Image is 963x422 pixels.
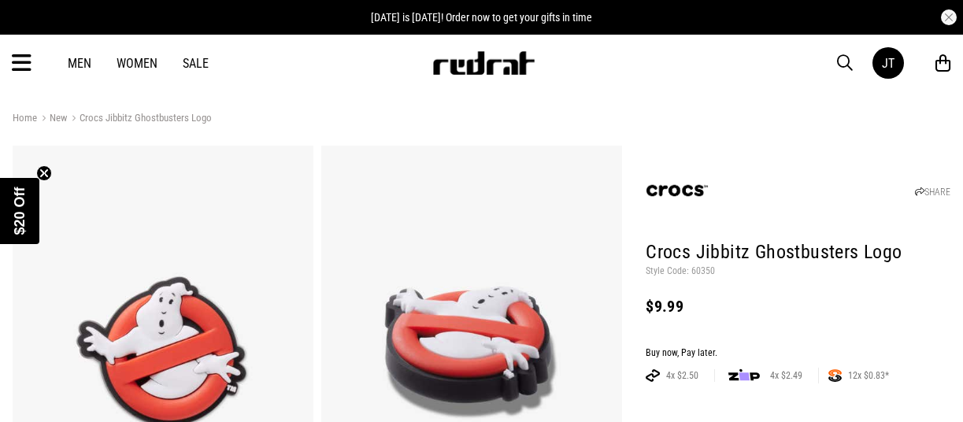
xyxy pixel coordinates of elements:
div: $9.99 [646,297,950,316]
img: AFTERPAY [646,369,660,382]
span: 12x $0.83* [842,369,895,382]
div: Buy now, Pay later. [646,347,950,360]
a: New [37,112,67,127]
img: Crocs [646,159,709,222]
a: Sale [183,56,209,71]
span: 4x $2.50 [660,369,705,382]
img: SPLITPAY [828,369,842,382]
a: Women [117,56,157,71]
a: Crocs Jibbitz Ghostbusters Logo [67,112,212,127]
span: $20 Off [12,187,28,235]
span: 4x $2.49 [764,369,809,382]
a: SHARE [915,187,950,198]
span: [DATE] is [DATE]! Order now to get your gifts in time [371,11,592,24]
img: Redrat logo [431,51,535,75]
h1: Crocs Jibbitz Ghostbusters Logo [646,240,950,265]
button: Close teaser [36,165,52,181]
p: Style Code: 60350 [646,265,950,278]
a: Men [68,56,91,71]
img: zip [728,368,760,383]
div: JT [882,56,894,71]
a: Home [13,112,37,124]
